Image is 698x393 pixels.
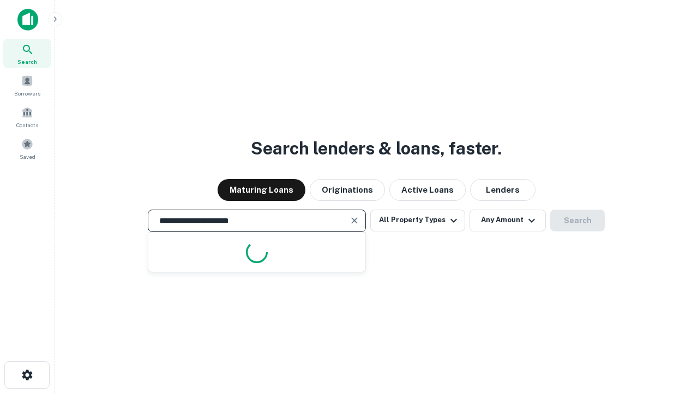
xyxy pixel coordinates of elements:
[310,179,385,201] button: Originations
[17,9,38,31] img: capitalize-icon.png
[14,89,40,98] span: Borrowers
[3,70,51,100] a: Borrowers
[3,102,51,132] a: Contacts
[3,134,51,163] a: Saved
[218,179,305,201] button: Maturing Loans
[470,210,546,231] button: Any Amount
[251,135,502,162] h3: Search lenders & loans, faster.
[389,179,466,201] button: Active Loans
[20,152,35,161] span: Saved
[370,210,465,231] button: All Property Types
[16,121,38,129] span: Contacts
[643,271,698,323] iframe: Chat Widget
[470,179,535,201] button: Lenders
[17,57,37,66] span: Search
[3,39,51,68] a: Search
[347,213,362,228] button: Clear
